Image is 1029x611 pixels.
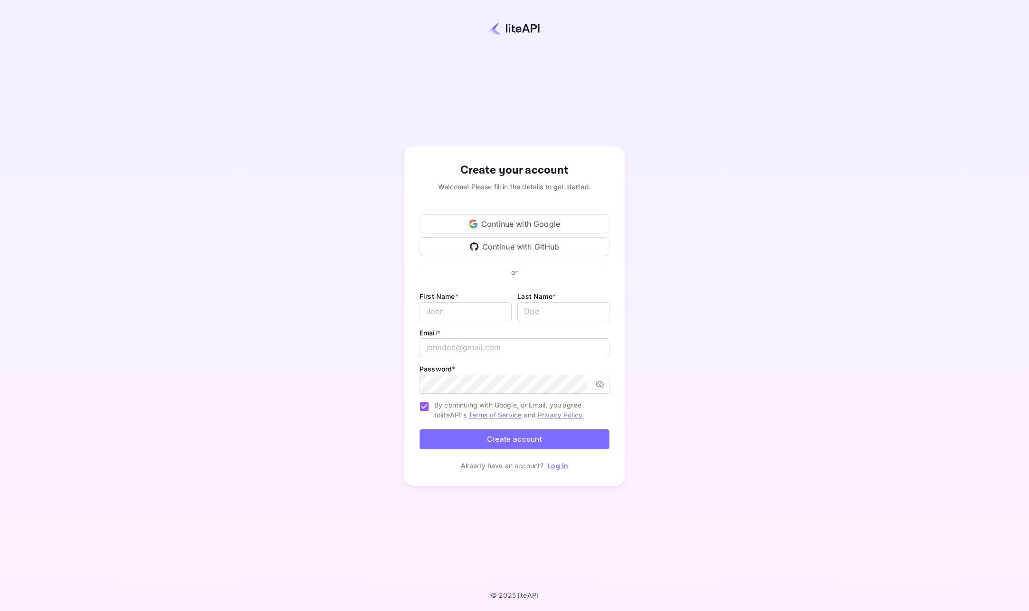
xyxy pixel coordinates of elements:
[420,182,609,192] div: Welcome! Please fill in the details to get started.
[468,411,522,419] a: Terms of Service
[538,411,584,419] a: Privacy Policy.
[420,329,440,337] label: Email
[461,461,544,471] p: Already have an account?
[420,292,458,300] label: First Name
[547,462,568,470] a: Log in
[420,429,609,450] button: Create account
[420,302,512,321] input: John
[491,591,538,599] p: © 2025 liteAPI
[517,292,556,300] label: Last Name
[434,400,602,420] span: By continuing with Google, or Email, you agree to liteAPI's and
[420,214,609,233] div: Continue with Google
[420,237,609,256] div: Continue with GitHub
[489,21,540,35] img: liteapi
[420,365,455,373] label: Password
[420,162,609,179] div: Create your account
[591,376,608,393] button: toggle password visibility
[420,338,609,357] input: johndoe@gmail.com
[517,302,609,321] input: Doe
